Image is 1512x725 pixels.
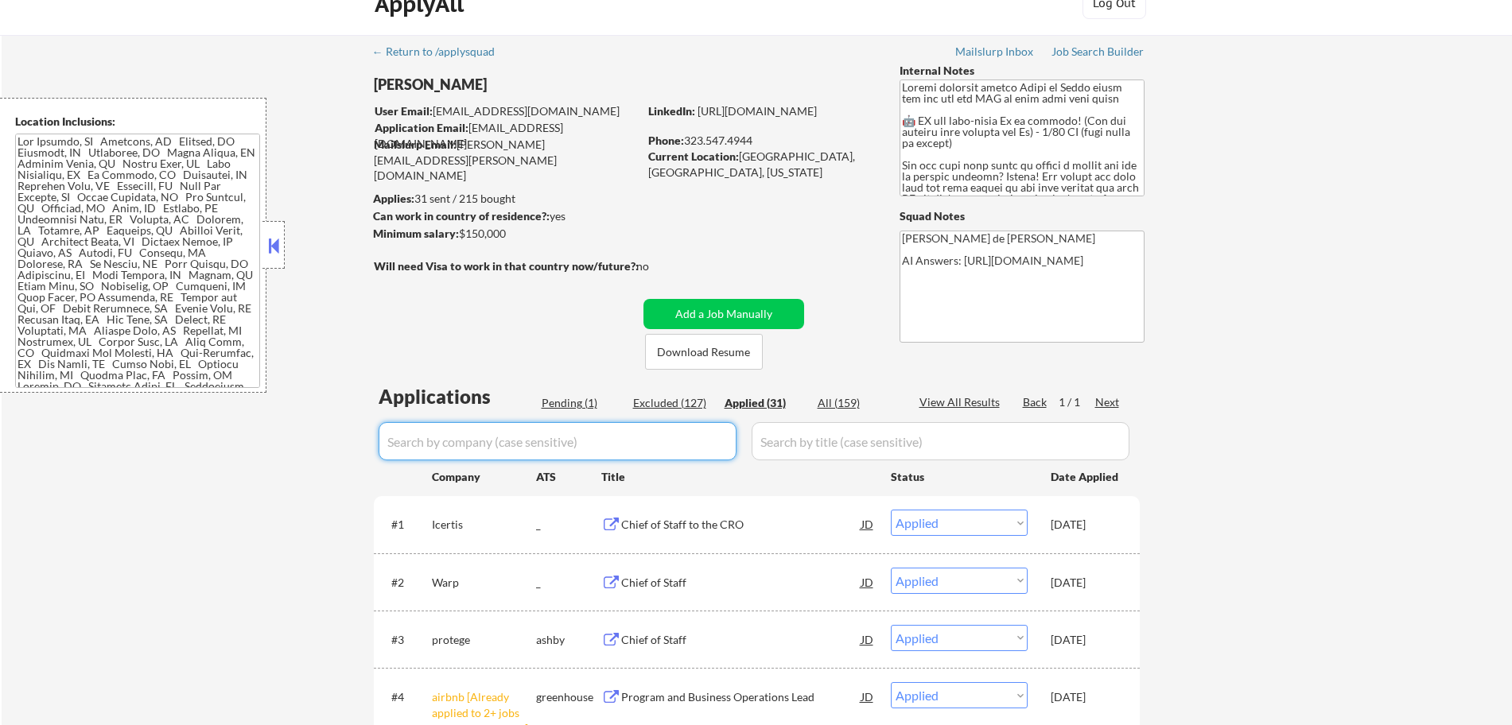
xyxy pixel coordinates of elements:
div: Location Inclusions: [15,114,260,130]
div: 31 sent / 215 bought [373,191,638,207]
div: Chief of Staff to the CRO [621,517,861,533]
div: Internal Notes [900,63,1145,79]
div: Company [432,469,536,485]
div: Applied (31) [725,395,804,411]
div: Warp [432,575,536,591]
div: _ [536,517,601,533]
div: Pending (1) [542,395,621,411]
div: no [636,258,682,274]
div: Job Search Builder [1051,46,1145,57]
div: protege [432,632,536,648]
input: Search by company (case sensitive) [379,422,737,460]
strong: Current Location: [648,149,739,163]
a: Mailslurp Inbox [955,45,1035,61]
div: [GEOGRAPHIC_DATA], [GEOGRAPHIC_DATA], [US_STATE] [648,149,873,180]
strong: Applies: [373,192,414,205]
strong: Application Email: [375,121,468,134]
div: #2 [391,575,419,591]
div: [PERSON_NAME][EMAIL_ADDRESS][PERSON_NAME][DOMAIN_NAME] [374,137,638,184]
strong: Can work in country of residence?: [373,209,550,223]
div: All (159) [818,395,897,411]
div: Icertis [432,517,536,533]
div: Program and Business Operations Lead [621,689,861,705]
div: Squad Notes [900,208,1145,224]
div: #3 [391,632,419,648]
div: ATS [536,469,601,485]
input: Search by title (case sensitive) [752,422,1129,460]
div: 1 / 1 [1059,394,1095,410]
div: JD [860,568,876,596]
div: Applications [379,387,536,406]
div: #4 [391,689,419,705]
div: JD [860,625,876,653]
div: Title [601,469,876,485]
div: Chief of Staff [621,632,861,648]
a: Job Search Builder [1051,45,1145,61]
div: greenhouse [536,689,601,705]
div: View All Results [919,394,1005,410]
strong: User Email: [375,104,433,118]
div: Back [1023,394,1048,410]
strong: LinkedIn: [648,104,695,118]
div: Date Applied [1051,469,1121,485]
strong: Will need Visa to work in that country now/future?: [374,259,639,273]
div: JD [860,510,876,538]
div: JD [860,682,876,711]
strong: Minimum salary: [373,227,459,240]
div: _ [536,575,601,591]
a: [URL][DOMAIN_NAME] [698,104,817,118]
div: Status [891,462,1028,490]
button: Download Resume [645,334,763,370]
div: ashby [536,632,601,648]
div: [DATE] [1051,517,1121,533]
div: [EMAIL_ADDRESS][DOMAIN_NAME] [375,120,638,151]
div: Chief of Staff [621,575,861,591]
div: Next [1095,394,1121,410]
div: ← Return to /applysquad [372,46,510,57]
div: [PERSON_NAME] [374,75,701,95]
div: Mailslurp Inbox [955,46,1035,57]
div: [DATE] [1051,575,1121,591]
strong: Mailslurp Email: [374,138,457,151]
button: Add a Job Manually [643,299,804,329]
strong: Phone: [648,134,684,147]
div: yes [373,208,633,224]
div: Excluded (127) [633,395,713,411]
div: [DATE] [1051,632,1121,648]
div: #1 [391,517,419,533]
div: $150,000 [373,226,638,242]
div: [DATE] [1051,689,1121,705]
div: [EMAIL_ADDRESS][DOMAIN_NAME] [375,103,638,119]
a: ← Return to /applysquad [372,45,510,61]
div: 323.547.4944 [648,133,873,149]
